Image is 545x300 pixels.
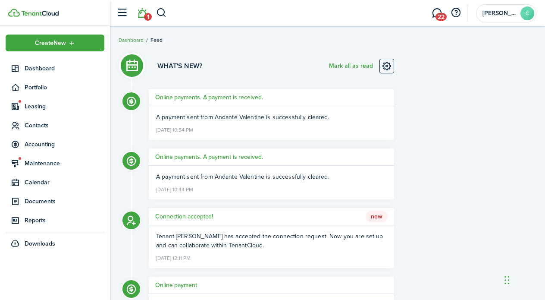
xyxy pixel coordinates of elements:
span: Downloads [25,239,55,248]
button: Open resource center [448,6,463,20]
span: Cynthia [482,10,517,16]
span: Dashboard [25,64,104,73]
a: Reports [6,212,104,229]
span: New [366,211,388,223]
a: Messaging [429,2,445,24]
img: TenantCloud [21,11,59,16]
span: Tenant [PERSON_NAME] has accepted the connection request. Now you are set up and can collaborate ... [156,232,383,250]
time: [DATE] 10:54 PM [156,123,193,135]
span: A payment sent from Andante Valentine is successfully cleared. [156,113,329,122]
button: Mark all as read [329,59,373,73]
a: Dashboard [6,60,104,77]
span: Maintenance [25,159,104,168]
button: Search [156,6,167,20]
h5: Online payment [155,281,197,290]
span: Contacts [25,121,104,130]
span: Feed [150,36,163,44]
h3: What's new? [157,61,202,71]
span: Create New [35,40,66,46]
h5: Online payments. A payment is received. [155,93,263,102]
span: Reports [25,216,104,225]
h5: Online payments. A payment is received. [155,152,263,161]
img: TenantCloud [8,9,20,17]
span: A payment sent from Andante Valentine is successfully cleared. [156,172,329,181]
h5: Connection accepted! [155,212,213,221]
span: Documents [25,197,104,206]
span: Calendar [25,178,104,187]
span: 22 [435,13,447,21]
button: Open menu [6,35,104,51]
avatar-text: C [520,6,534,20]
iframe: Chat Widget [502,259,545,300]
time: [DATE] 10:44 PM [156,183,193,194]
button: Open sidebar [114,5,130,21]
span: Portfolio [25,83,104,92]
div: Drag [504,267,510,293]
time: [DATE] 12:11 PM [156,252,191,263]
a: Dashboard [119,36,144,44]
span: Leasing [25,102,104,111]
span: Accounting [25,140,104,149]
